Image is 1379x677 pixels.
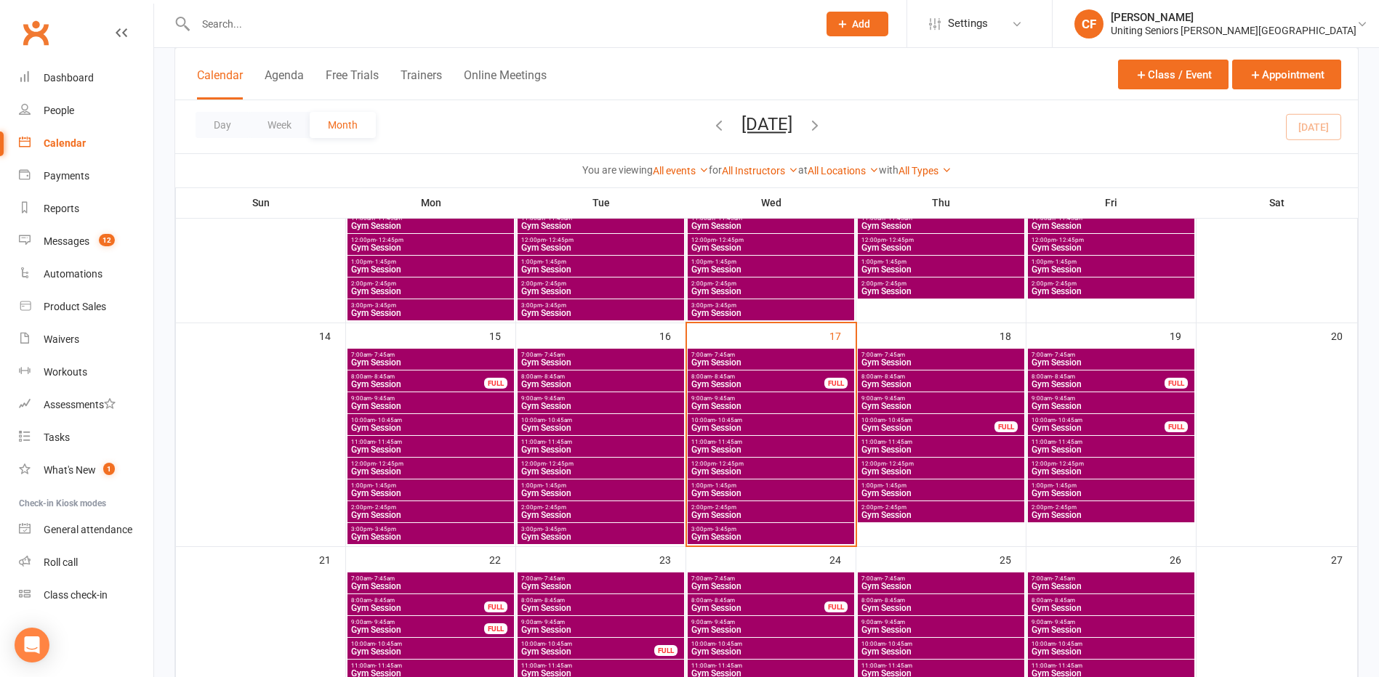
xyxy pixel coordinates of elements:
span: - 12:45pm [1056,237,1084,243]
span: Gym Session [520,402,681,410]
div: Automations [44,268,102,280]
span: - 7:45am [371,575,395,582]
button: Trainers [401,68,442,100]
span: Gym Session [1031,243,1191,252]
span: - 12:45pm [546,461,574,467]
div: Product Sales [44,301,106,312]
span: 9:00am [520,395,681,402]
span: - 9:45am [542,395,565,402]
span: 12:00pm [520,461,681,467]
div: 24 [829,547,856,571]
span: - 2:45pm [712,504,736,511]
button: Online Meetings [464,68,547,100]
span: - 7:45am [712,352,735,358]
span: Gym Session [691,358,851,367]
div: Messages [44,235,89,247]
span: Gym Session [1031,402,1191,410]
a: Dashboard [19,62,153,94]
span: - 1:45pm [1053,482,1077,489]
span: Gym Session [691,582,851,591]
span: - 12:45pm [886,461,914,467]
th: Wed [686,187,856,218]
a: What's New1 [19,454,153,487]
span: 2:00pm [691,504,851,511]
span: Gym Session [520,489,681,498]
div: 19 [1170,323,1196,347]
a: Messages 12 [19,225,153,258]
span: 11:00am [350,439,511,445]
span: Gym Session [350,358,511,367]
span: Gym Session [350,445,511,454]
button: Week [249,112,310,138]
span: Gym Session [691,287,851,296]
span: Gym Session [520,380,681,389]
span: Gym Session [520,358,681,367]
span: - 12:45pm [1056,461,1084,467]
div: Payments [44,170,89,182]
span: Gym Session [691,265,851,274]
span: 10:00am [691,417,851,423]
span: - 12:45pm [546,237,574,243]
span: - 7:45am [542,575,565,582]
span: 12:00pm [520,237,681,243]
span: Gym Session [1031,511,1191,519]
span: 2:00pm [861,504,1021,511]
span: Gym Session [691,402,851,410]
span: - 7:45am [1052,575,1075,582]
a: All events [653,165,709,177]
div: Reports [44,203,79,214]
span: Gym Session [350,423,511,432]
div: Calendar [44,137,86,149]
span: 3:00pm [691,526,851,532]
span: 2:00pm [1031,280,1191,287]
span: Gym Session [520,309,681,317]
a: Calendar [19,127,153,160]
span: - 8:45am [712,373,735,380]
div: FULL [824,378,848,389]
span: Gym Session [861,489,1021,498]
span: - 10:45am [375,417,402,423]
span: Gym Session [350,287,511,296]
div: Waivers [44,333,79,345]
div: 27 [1331,547,1357,571]
span: 2:00pm [691,280,851,287]
span: 2:00pm [350,280,511,287]
span: 1 [103,463,115,475]
div: FULL [484,378,507,389]
span: Gym Session [691,423,851,432]
span: - 3:45pm [712,526,736,532]
strong: with [879,164,898,176]
span: 2:00pm [520,504,681,511]
span: Gym Session [350,582,511,591]
div: FULL [994,421,1018,432]
span: - 7:45am [882,352,905,358]
button: Appointment [1232,60,1341,89]
span: 11:00am [350,215,511,222]
span: Gym Session [691,380,825,389]
span: 1:00pm [1031,259,1191,265]
button: Free Trials [326,68,379,100]
span: - 2:45pm [1053,280,1077,287]
span: 7:00am [520,575,681,582]
div: Tasks [44,431,70,443]
div: [PERSON_NAME] [1111,11,1356,24]
span: 8:00am [520,373,681,380]
span: Gym Session [350,489,511,498]
span: - 11:45am [375,215,402,222]
span: Gym Session [520,467,681,476]
span: - 11:45am [885,439,912,445]
span: Gym Session [350,511,511,519]
strong: You are viewing [582,164,653,176]
span: 10:00am [350,417,511,423]
span: 8:00am [861,373,1021,380]
div: 20 [1331,323,1357,347]
span: Gym Session [691,511,851,519]
span: Gym Session [1031,380,1165,389]
a: Tasks [19,421,153,454]
span: - 3:45pm [712,302,736,309]
span: Gym Session [350,402,511,410]
span: 7:00am [350,575,511,582]
span: - 12:45pm [716,461,744,467]
span: - 1:45pm [372,482,396,489]
div: Assessments [44,399,116,410]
